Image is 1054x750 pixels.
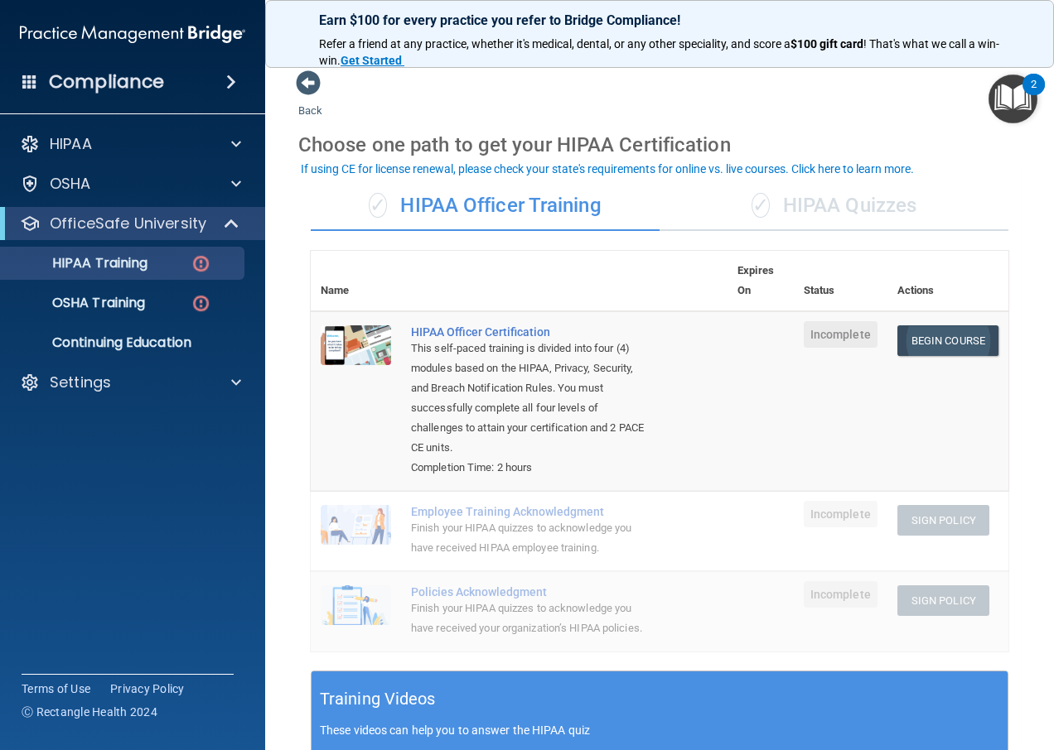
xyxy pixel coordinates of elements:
[728,251,794,311] th: Expires On
[341,54,402,67] strong: Get Started
[191,253,211,274] img: danger-circle.6113f641.png
[887,251,1008,311] th: Actions
[1031,84,1037,106] div: 2
[794,251,887,311] th: Status
[411,518,645,558] div: Finish your HIPAA quizzes to acknowledge you have received HIPAA employee training.
[319,37,790,50] span: Refer a friend at any practice, whether it's medical, dental, or any other speciality, and score a
[50,134,92,154] p: HIPAA
[50,174,91,194] p: OSHA
[20,134,241,154] a: HIPAA
[50,373,111,392] p: Settings
[20,214,240,233] a: OfficeSafe University
[989,75,1037,123] button: Open Resource Center, 2 new notifications
[897,505,989,536] button: Sign Policy
[311,251,401,311] th: Name
[20,174,241,194] a: OSHA
[790,37,863,50] strong: $100 gift card
[411,585,645,599] div: Policies Acknowledgment
[411,505,645,518] div: Employee Training Acknowledgment
[191,293,211,314] img: danger-circle.6113f641.png
[11,255,147,272] p: HIPAA Training
[897,325,998,356] a: Begin Course
[20,17,245,50] img: PMB logo
[22,680,90,697] a: Terms of Use
[369,193,387,218] span: ✓
[298,121,1021,169] div: Choose one path to get your HIPAA Certification
[411,339,645,458] div: This self-paced training is divided into four (4) modules based on the HIPAA, Privacy, Security, ...
[411,599,645,638] div: Finish your HIPAA quizzes to acknowledge you have received your organization’s HIPAA policies.
[804,501,878,527] span: Incomplete
[298,161,916,177] button: If using CE for license renewal, please check your state's requirements for online vs. live cours...
[11,334,237,351] p: Continuing Education
[320,685,436,714] h5: Training Videos
[22,704,157,720] span: Ⓒ Rectangle Health 2024
[50,214,206,233] p: OfficeSafe University
[411,325,645,339] a: HIPAA Officer Certification
[320,724,999,737] p: These videos can help you to answer the HIPAA quiz
[311,181,660,231] div: HIPAA Officer Training
[752,193,770,218] span: ✓
[411,458,645,478] div: Completion Time: 2 hours
[319,37,999,67] span: ! That's what we call a win-win.
[804,321,878,348] span: Incomplete
[110,680,185,697] a: Privacy Policy
[319,12,1000,28] p: Earn $100 for every practice you refer to Bridge Compliance!
[11,295,145,311] p: OSHA Training
[20,373,241,392] a: Settings
[897,585,989,616] button: Sign Policy
[341,54,404,67] a: Get Started
[804,581,878,608] span: Incomplete
[301,163,914,175] div: If using CE for license renewal, please check your state's requirements for online vs. live cours...
[298,84,322,117] a: Back
[660,181,1008,231] div: HIPAA Quizzes
[49,70,164,94] h4: Compliance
